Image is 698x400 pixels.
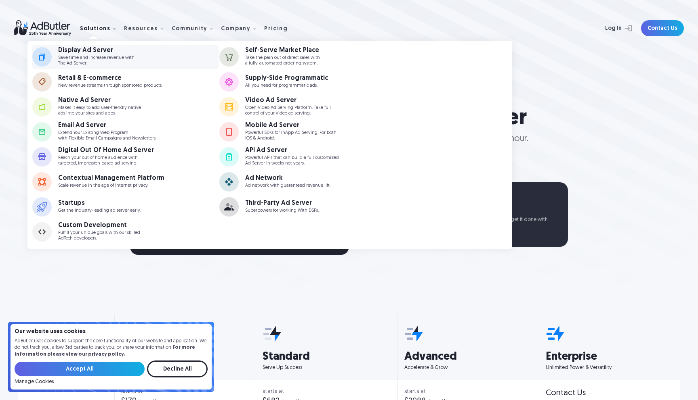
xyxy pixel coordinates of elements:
h3: Advanced [404,351,532,362]
div: Pricing [264,26,288,32]
a: Custom Development Fulfill your unique goals with our skilledAdTech developers. [32,220,219,244]
p: Fulfill your unique goals with our skilled AdTech developers. [58,230,140,241]
form: Email Form [15,360,208,385]
a: Digital Out Of Home Ad Server Reach your out of home audience withtargeted, impression based ad-s... [32,145,219,169]
a: API Ad Server Powerful APIs that can build a full customizedAd Server in weeks not years. [219,145,406,169]
a: Mobile Ad Server Powerful SDKs for InApp Ad Serving. For bothiOS & Android. [219,120,406,144]
div: Custom Development [58,222,140,229]
div: Startups [58,200,141,206]
p: Unlimited Power & Versatility [546,364,674,371]
p: Serve Up Success [263,364,391,371]
div: Community [172,26,208,32]
p: Accelerate & Grow [404,364,532,371]
div: Supply-Side Programmatic [245,75,328,81]
div: Digital Out Of Home Ad Server [58,147,154,154]
div: Mobile Ad Server [245,122,336,129]
div: API Ad Server [245,147,339,154]
a: Ad Network Ad network with guaranteed revenue lift. [219,170,406,194]
p: AdButler uses cookies to support the core functionality of our website and application. We do not... [15,338,208,358]
div: Contact Us [546,389,586,397]
div: starts at [263,389,391,395]
div: Retail & E-commerce [58,75,162,81]
p: Powerful SDKs for InApp Ad Serving. For both iOS & Android. [245,130,336,141]
a: Email Ad Server Extend Your Existing Web Programwith Flexible Email Campaigns and Newsletters. [32,120,219,144]
div: Ad Network [245,175,330,181]
div: Self-Serve Market Place [245,47,320,54]
p: Makes it easy to add user-friendly native ads into your sites and apps. [58,105,141,116]
a: Self-Serve Market Place Take the pain out of direct sales witha fully-automated ordering system. [219,45,406,69]
a: Third-Party Ad Server Superpowers for working With DSPs. [219,195,406,219]
div: Display Ad Server [58,47,135,54]
a: Video Ad Server Open Video Ad Serving Platform. Take fullcontrol of your video ad serving. [219,95,406,119]
p: Superpowers for working With DSPs. [245,208,319,213]
a: Display Ad Server Save time and increase revenue withThe Ad Server. [32,45,219,69]
div: Company [221,26,250,32]
a: Log In [584,20,636,36]
div: Native Ad Server [58,97,141,104]
div: Third-Party Ad Server [245,200,319,206]
div: Solutions [80,26,111,32]
div: Resources [124,26,158,32]
div: Company [221,16,263,41]
p: Get the industry-leading ad server early. [58,208,141,213]
a: Manage Cookies [15,379,54,385]
input: Accept All [15,362,145,376]
p: Powerful APIs that can build a full customized Ad Server in weeks not years. [245,155,339,166]
p: New revenue streams through sponsored products. [58,83,162,88]
div: Email Ad Server [58,122,156,129]
nav: Solutions [27,41,512,249]
a: Contact Us [641,20,684,36]
div: Resources [124,16,170,41]
a: Pricing [264,25,294,32]
h4: Our website uses cookies [15,329,208,335]
p: Scale revenue in the age of internet privacy. [58,183,164,188]
p: Save time and increase revenue with The Ad Server. [58,55,135,66]
h3: Enterprise [546,351,674,362]
a: Retail & E-commerce New revenue streams through sponsored products. [32,70,219,94]
input: Decline All [147,360,208,377]
div: Contextual Management Platform [58,175,164,181]
p: Extend Your Existing Web Program with Flexible Email Campaigns and Newsletters. [58,130,156,141]
a: Native Ad Server Makes it easy to add user-friendly nativeads into your sites and apps. [32,95,219,119]
p: Reach your out of home audience with targeted, impression based ad-serving. [58,155,154,166]
h3: Standard [263,351,391,362]
div: Video Ad Server [245,97,331,104]
p: All you need for programmatic ads. [245,83,328,88]
div: starts at [404,389,532,395]
p: Take the pain out of direct sales with a fully-automated ordering system. [245,55,320,66]
p: Ad network with guaranteed revenue lift. [245,183,330,188]
div: Solutions [80,16,123,41]
a: Startups Get the industry-leading ad server early. [32,195,219,219]
a: Contextual Management Platform Scale revenue in the age of internet privacy. [32,170,219,194]
p: Open Video Ad Serving Platform. Take full control of your video ad serving. [245,105,331,116]
div: Community [172,16,220,41]
a: Supply-Side Programmatic All you need for programmatic ads. [219,70,406,94]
